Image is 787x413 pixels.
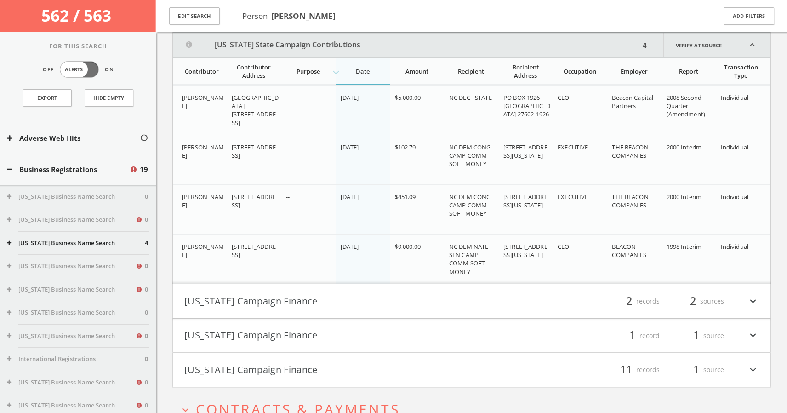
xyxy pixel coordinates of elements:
button: Business Registrations [7,164,129,175]
span: 2000 Interim [667,193,702,201]
button: [US_STATE] Business Name Search [7,401,135,410]
span: [PERSON_NAME] [182,143,224,160]
span: 1 [689,327,703,344]
span: 2 [622,293,636,309]
span: 562 / 563 [41,5,115,26]
div: source [669,328,724,344]
span: 11 [616,361,636,378]
button: Hide Empty [85,89,133,107]
span: BEACON COMPANIES [612,242,646,259]
span: NC DEM CONG CAMP COMM SOFT MONEY [449,193,490,218]
span: 0 [145,308,148,317]
span: $5,000.00 [395,93,421,102]
span: 1 [689,361,703,378]
span: [PERSON_NAME] [182,93,224,110]
span: 2000 Interim [667,143,702,151]
div: Amount [395,67,439,75]
span: [STREET_ADDRESS][US_STATE] [503,143,547,160]
button: International Registrations [7,355,145,364]
span: -- [286,93,290,102]
span: [STREET_ADDRESS] [232,143,276,160]
button: Add Filters [724,7,774,25]
span: -- [286,193,290,201]
b: [PERSON_NAME] [271,11,336,21]
span: Individual [721,143,748,151]
span: 0 [145,378,148,387]
span: -- [286,143,290,151]
button: [US_STATE] Business Name Search [7,308,145,317]
span: [STREET_ADDRESS][US_STATE] [503,242,547,259]
span: EXECUTIVE [558,143,588,151]
button: Edit Search [169,7,220,25]
span: CEO [558,93,569,102]
span: 0 [145,401,148,410]
span: [STREET_ADDRESS] [232,242,276,259]
span: 0 [145,355,148,364]
span: Off [43,66,54,74]
span: Beacon Capital Partners [612,93,653,110]
span: 2 [686,293,700,309]
div: Contributor Address [232,63,276,80]
span: $9,000.00 [395,242,421,251]
span: 2008 Second Quarter (Amendment) [667,93,705,118]
button: [US_STATE] Business Name Search [7,262,135,271]
i: expand_less [734,33,770,57]
button: [US_STATE] Business Name Search [7,332,135,341]
span: 0 [145,332,148,341]
span: THE BEACON COMPANIES [612,193,648,209]
button: [US_STATE] Business Name Search [7,215,135,224]
span: 0 [145,192,148,201]
button: [US_STATE] Campaign Finance [184,362,472,378]
button: [US_STATE] Business Name Search [7,378,135,387]
div: record [605,328,660,344]
span: 0 [145,262,148,271]
span: $451.09 [395,193,416,201]
i: expand_more [747,362,759,378]
span: CEO [558,242,569,251]
span: [STREET_ADDRESS][US_STATE] [503,193,547,209]
span: 1998 Interim [667,242,702,251]
span: NC DEM CONG CAMP COMM SOFT MONEY [449,143,490,168]
span: [PERSON_NAME] [182,242,224,259]
span: Individual [721,193,748,201]
span: [GEOGRAPHIC_DATA][STREET_ADDRESS] [232,93,279,127]
span: PO BOX 1926 [GEOGRAPHIC_DATA] 27602-1926 [503,93,550,118]
div: Employer [612,67,656,75]
span: For This Search [42,42,114,51]
div: Recipient Address [503,63,547,80]
span: Person [242,11,336,21]
div: Occupation [558,67,602,75]
span: 0 [145,285,148,294]
div: Transaction Type [721,63,761,80]
div: Recipient [449,67,493,75]
i: arrow_downward [331,67,341,76]
div: grid [173,85,770,284]
button: [US_STATE] Business Name Search [7,239,145,248]
span: 19 [140,164,148,175]
span: [DATE] [341,93,359,102]
button: Adverse Web Hits [7,133,140,143]
div: Date [341,67,385,75]
a: Export [23,89,72,107]
span: THE BEACON COMPANIES [612,143,648,160]
span: Individual [721,242,748,251]
button: [US_STATE] Campaign Finance [184,293,472,309]
button: [US_STATE] State Campaign Contributions [173,33,640,57]
span: 1 [625,327,639,344]
i: expand_more [747,293,759,309]
span: Individual [721,93,748,102]
span: [PERSON_NAME] [182,193,224,209]
button: [US_STATE] Business Name Search [7,192,145,201]
button: [US_STATE] Campaign Finance [184,328,472,344]
span: NC DEM NATL SEN CAMP COMM SOFT MONEY [449,242,488,276]
div: source [669,362,724,378]
span: 4 [145,239,148,248]
button: [US_STATE] Business Name Search [7,285,135,294]
div: Contributor [182,67,222,75]
span: EXECUTIVE [558,193,588,201]
span: On [105,66,114,74]
span: -- [286,242,290,251]
span: 0 [145,215,148,224]
span: [DATE] [341,193,359,201]
div: Purpose [286,67,330,75]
